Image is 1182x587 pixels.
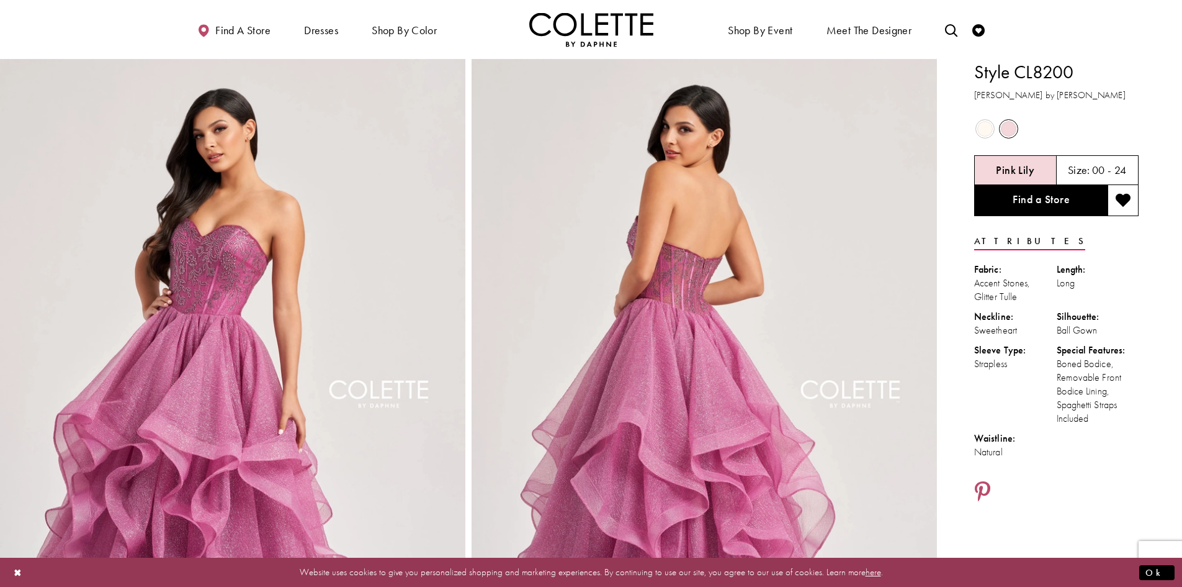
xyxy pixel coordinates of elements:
div: Accent Stones, Glitter Tulle [974,276,1057,304]
button: Submit Dialog [1139,565,1175,580]
a: Share using Pinterest - Opens in new tab [974,481,991,504]
a: Check Wishlist [969,12,988,47]
h1: Style CL8200 [974,59,1139,85]
div: Sleeve Type: [974,344,1057,357]
div: Fabric: [974,263,1057,276]
span: Size: [1068,163,1090,177]
span: Dresses [304,24,338,37]
h3: [PERSON_NAME] by [PERSON_NAME] [974,88,1139,102]
div: Silhouette: [1057,310,1139,324]
span: Dresses [301,12,341,47]
button: Add to wishlist [1108,185,1139,216]
a: here [866,566,881,578]
h5: 00 - 24 [1092,164,1127,176]
a: Attributes [974,232,1085,250]
h5: Chosen color [996,164,1034,176]
div: Natural [974,445,1057,459]
div: Diamond White [974,118,996,140]
p: Website uses cookies to give you personalized shopping and marketing experiences. By continuing t... [89,564,1093,581]
div: Ball Gown [1057,324,1139,337]
a: Visit Home Page [529,12,653,47]
span: Shop by color [369,12,440,47]
div: Product color controls state depends on size chosen [974,117,1139,141]
div: Sweetheart [974,324,1057,337]
span: Shop By Event [728,24,792,37]
span: Shop By Event [725,12,795,47]
button: Close Dialog [7,562,29,583]
a: Meet the designer [823,12,915,47]
span: Meet the designer [826,24,912,37]
div: Strapless [974,357,1057,371]
img: Colette by Daphne [529,12,653,47]
span: Find a store [215,24,271,37]
div: Pink Lily [998,118,1019,140]
div: Special Features: [1057,344,1139,357]
a: Find a store [194,12,274,47]
a: Toggle search [942,12,960,47]
div: Length: [1057,263,1139,276]
span: Shop by color [372,24,437,37]
div: Neckline: [974,310,1057,324]
div: Long [1057,276,1139,290]
div: Waistline: [974,432,1057,445]
a: Find a Store [974,185,1108,216]
div: Boned Bodice, Removable Front Bodice Lining, Spaghetti Straps Included [1057,357,1139,425]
